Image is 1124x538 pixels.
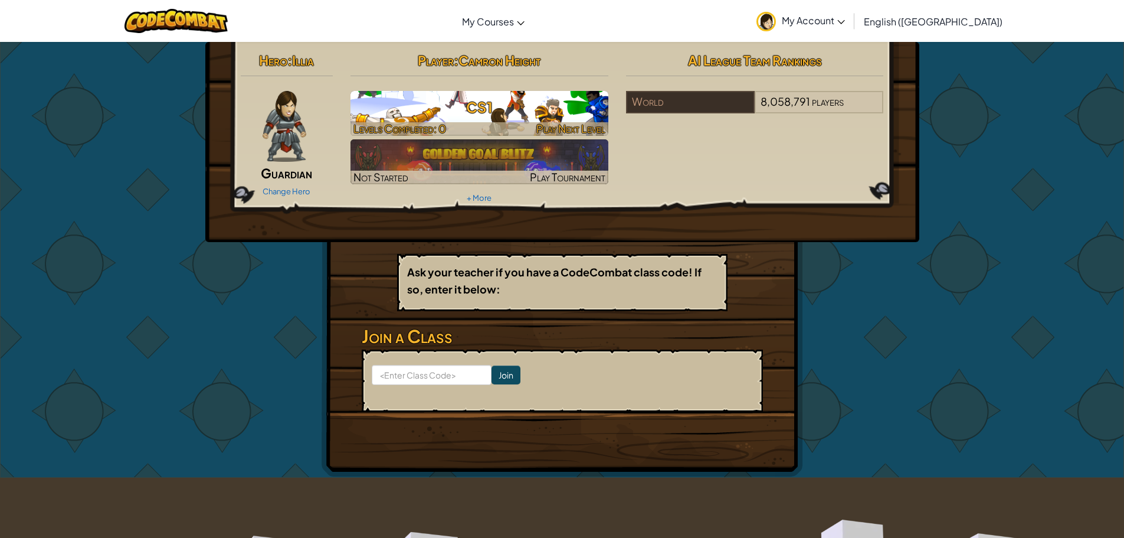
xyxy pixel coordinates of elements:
[350,94,608,120] h3: CS1
[530,170,605,184] span: Play Tournament
[626,102,884,116] a: World8,058,791players
[491,366,520,384] input: Join
[456,5,530,37] a: My Courses
[858,5,1008,37] a: English ([GEOGRAPHIC_DATA])
[761,94,810,108] span: 8,058,791
[751,2,851,40] a: My Account
[124,9,228,33] img: CodeCombat logo
[261,165,312,181] span: Guardian
[536,122,605,135] span: Play Next Level
[462,15,514,28] span: My Courses
[350,139,608,184] img: Golden Goal
[350,91,608,136] img: CS1
[418,52,454,69] span: Player
[458,52,540,69] span: Camron Height
[263,91,306,162] img: guardian-pose.png
[688,52,822,69] span: AI League Team Rankings
[782,14,845,27] span: My Account
[259,52,287,69] span: Hero
[350,139,608,184] a: Not StartedPlay Tournament
[287,52,292,69] span: :
[864,15,1002,28] span: English ([GEOGRAPHIC_DATA])
[263,187,310,196] a: Change Hero
[756,12,776,31] img: avatar
[812,94,844,108] span: players
[362,323,763,350] h3: Join a Class
[292,52,314,69] span: Illia
[407,265,702,296] b: Ask your teacher if you have a CodeCombat class code! If so, enter it below:
[353,170,408,184] span: Not Started
[467,193,491,203] a: + More
[350,91,608,136] a: Play Next Level
[454,52,458,69] span: :
[372,365,491,385] input: <Enter Class Code>
[353,122,446,135] span: Levels Completed: 0
[626,91,755,113] div: World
